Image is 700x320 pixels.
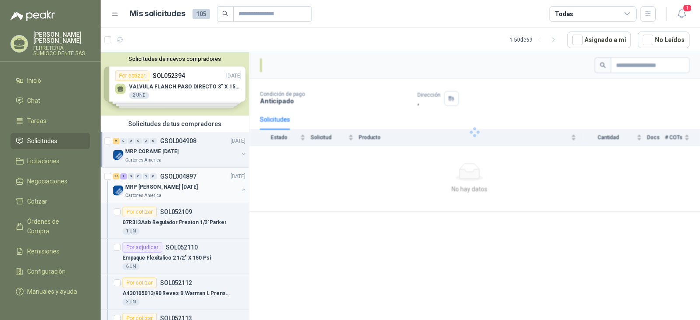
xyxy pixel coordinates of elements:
span: 1 [682,4,692,12]
span: Chat [27,96,40,105]
a: Por cotizarSOL05210907R313Asb Regulador Presion 1/2"Parker1 UN [101,203,249,239]
p: FERRETERIA SUMIOCCIDENTE SAS [33,46,90,56]
div: 1 - 50 de 69 [510,33,560,47]
p: Cartones America [125,192,161,199]
a: Cotizar [10,193,90,210]
a: Configuración [10,263,90,280]
p: SOL052110 [166,244,198,250]
img: Company Logo [113,150,123,160]
div: 6 UN [122,263,140,270]
img: Company Logo [113,185,123,196]
p: A430105013/90 Reves B.Warman L Prensa5x4 [122,289,231,298]
p: MRP CORAME [DATE] [125,148,178,156]
div: Por adjudicar [122,242,162,253]
button: 1 [674,6,689,22]
div: 0 [120,138,127,144]
span: 105 [192,9,210,19]
a: Por adjudicarSOL052110Empaque Flexitalico 2 1/2" X 150 Psi6 UN [101,239,249,274]
span: Tareas [27,116,46,126]
p: [PERSON_NAME] [PERSON_NAME] [33,32,90,44]
a: Inicio [10,72,90,89]
div: Por cotizar [122,207,157,217]
div: Todas [555,9,573,19]
p: Empaque Flexitalico 2 1/2" X 150 Psi [122,254,211,262]
div: Solicitudes de tus compradores [101,116,249,132]
a: Remisiones [10,243,90,260]
span: Manuales y ayuda [27,287,77,296]
a: Órdenes de Compra [10,213,90,239]
div: 0 [143,173,149,179]
div: 1 UN [122,228,140,235]
span: Cotizar [27,197,47,206]
a: Por cotizarSOL052112A430105013/90 Reves B.Warman L Prensa5x43 UN [101,274,249,309]
div: 3 UN [122,299,140,306]
h1: Mis solicitudes [129,7,185,20]
span: Solicitudes [27,136,57,146]
span: Configuración [27,267,66,276]
p: [DATE] [231,172,245,181]
span: search [222,11,228,17]
span: Licitaciones [27,156,59,166]
a: Solicitudes [10,133,90,149]
span: Negociaciones [27,176,67,186]
p: SOL052109 [160,209,192,215]
div: 0 [128,138,134,144]
div: 0 [150,173,157,179]
span: Órdenes de Compra [27,217,82,236]
div: 0 [135,138,142,144]
a: Negociaciones [10,173,90,190]
a: 9 0 0 0 0 0 GSOL004908[DATE] Company LogoMRP CORAME [DATE]Cartones America [113,136,247,164]
a: 24 1 0 0 0 0 GSOL004897[DATE] Company LogoMRP [PERSON_NAME] [DATE]Cartones America [113,171,247,199]
a: Licitaciones [10,153,90,169]
p: SOL052112 [160,280,192,286]
div: 0 [143,138,149,144]
div: 0 [128,173,134,179]
p: GSOL004908 [160,138,196,144]
a: Chat [10,92,90,109]
div: Por cotizar [122,278,157,288]
span: Inicio [27,76,41,85]
p: 07R313Asb Regulador Presion 1/2"Parker [122,218,226,227]
div: 0 [150,138,157,144]
div: 9 [113,138,119,144]
span: Remisiones [27,246,59,256]
button: No Leídos [638,32,689,48]
div: Solicitudes de nuevos compradoresPor cotizarSOL052394[DATE] VALVULA FLANCH PASO DIRECTO 3" X 150 ... [101,52,249,116]
div: 0 [135,173,142,179]
p: Cartones America [125,157,161,164]
div: 24 [113,173,119,179]
p: MRP [PERSON_NAME] [DATE] [125,183,198,191]
button: Asignado a mi [567,32,631,48]
p: [DATE] [231,137,245,145]
img: Logo peakr [10,11,55,21]
a: Manuales y ayuda [10,283,90,300]
a: Tareas [10,113,90,129]
p: GSOL004897 [160,173,196,179]
div: 1 [120,173,127,179]
button: Solicitudes de nuevos compradores [104,56,245,62]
